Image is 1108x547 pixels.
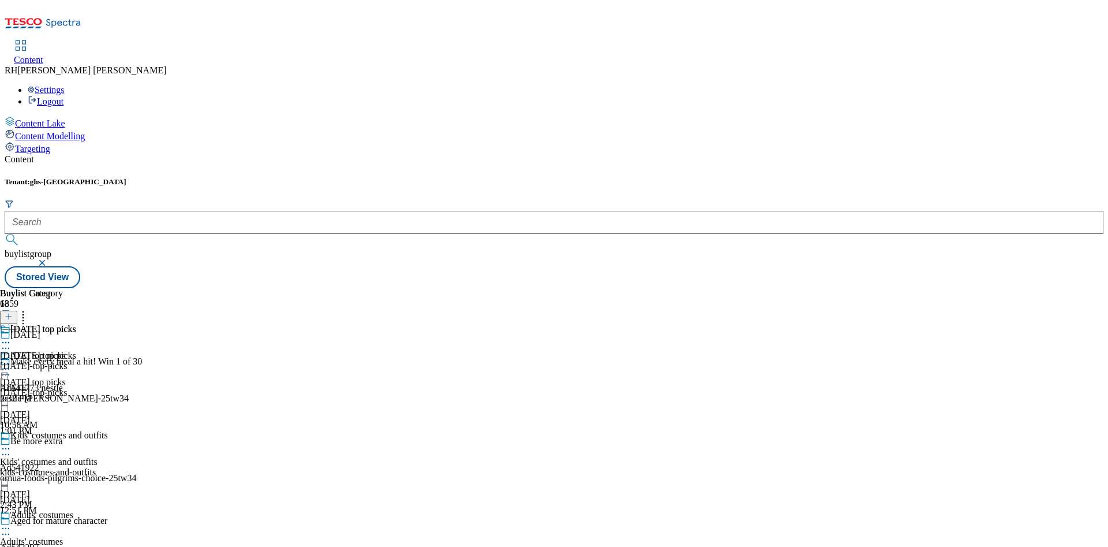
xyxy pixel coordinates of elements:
[14,41,43,65] a: Content
[5,211,1103,234] input: Search
[10,430,108,441] div: Kids' costumes and outfits
[5,266,80,288] button: Stored View
[5,249,51,259] span: buylistgroup
[5,129,1103,142] a: Content Modelling
[14,55,43,65] span: Content
[17,65,166,75] span: [PERSON_NAME] [PERSON_NAME]
[10,351,76,361] div: [DATE] top picks
[10,510,73,520] div: Adults' costumes
[15,131,85,141] span: Content Modelling
[15,118,65,128] span: Content Lake
[5,199,14,209] svg: Search Filters
[10,324,76,334] div: [DATE] top picks
[30,177,126,186] span: ghs-[GEOGRAPHIC_DATA]
[5,116,1103,129] a: Content Lake
[28,96,63,106] a: Logout
[5,142,1103,154] a: Targeting
[15,144,50,154] span: Targeting
[28,85,65,95] a: Settings
[5,177,1103,187] h5: Tenant:
[5,65,17,75] span: RH
[5,154,1103,165] div: Content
